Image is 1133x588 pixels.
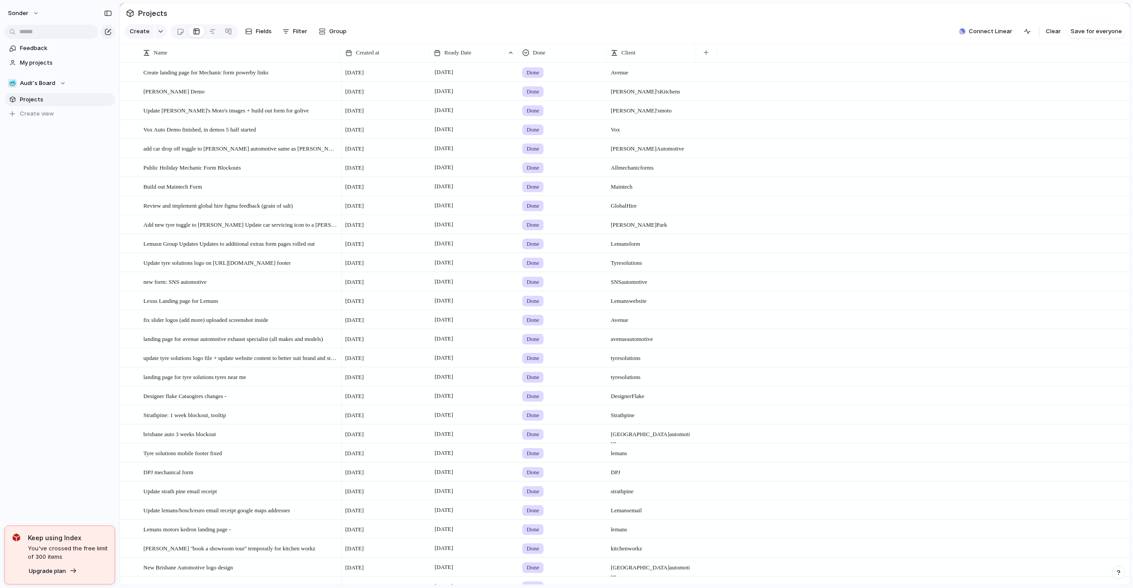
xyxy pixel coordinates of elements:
[527,87,539,96] span: Done
[607,311,695,325] span: Avenue
[345,220,364,229] span: [DATE]
[143,67,269,77] span: Create landing page for Mechanic form powerby links
[143,238,315,248] span: Lemasn Group Updates Updates to additional extras form pages rolled out
[527,68,539,77] span: Done
[314,24,351,39] button: Group
[279,24,311,39] button: Filter
[527,106,539,115] span: Done
[432,257,455,268] span: [DATE]
[143,219,338,229] span: Add new tyre toggle to [PERSON_NAME] Update car servicing icon to a [PERSON_NAME] Make trye ‘’tyr...
[345,373,364,382] span: [DATE]
[607,463,695,477] span: DPJ
[527,449,539,458] span: Done
[4,6,44,20] button: sonder
[143,524,231,534] span: Lemans motors kedron landing page -
[345,316,364,325] span: [DATE]
[432,143,455,154] span: [DATE]
[432,486,455,496] span: [DATE]
[432,86,455,97] span: [DATE]
[527,144,539,153] span: Done
[345,125,364,134] span: [DATE]
[607,539,695,553] span: kitchen workz
[607,501,695,515] span: Lemans email
[124,24,154,39] button: Create
[28,533,108,542] span: Keep using Index
[143,391,227,401] span: Designer flake Cataogires changes -
[527,487,539,496] span: Done
[432,429,455,439] span: [DATE]
[444,48,471,57] span: Ready Date
[432,238,455,249] span: [DATE]
[432,105,455,116] span: [DATE]
[143,200,293,210] span: Review and implement global hire figma feedback (grain of salt)
[432,562,455,573] span: [DATE]
[527,297,539,306] span: Done
[293,27,307,36] span: Filter
[1042,24,1064,39] button: Clear
[143,257,291,267] span: Update tyre solutions logo on [URL][DOMAIN_NAME] footer
[607,368,695,382] span: tyre solutions
[432,67,455,77] span: [DATE]
[527,525,539,534] span: Done
[527,411,539,420] span: Done
[143,181,202,191] span: Build out Maintech Form
[345,259,364,267] span: [DATE]
[1046,27,1061,36] span: Clear
[607,159,695,172] span: All mechanic forms
[432,124,455,135] span: [DATE]
[345,487,364,496] span: [DATE]
[533,48,545,57] span: Done
[20,109,54,118] span: Create view
[527,278,539,286] span: Done
[432,371,455,382] span: [DATE]
[345,278,364,286] span: [DATE]
[345,297,364,306] span: [DATE]
[607,406,695,420] span: Strathpine
[432,219,455,230] span: [DATE]
[345,468,364,477] span: [DATE]
[527,201,539,210] span: Done
[1071,27,1122,36] span: Save for everyone
[432,391,455,401] span: [DATE]
[4,93,115,106] a: Projects
[345,182,364,191] span: [DATE]
[20,79,55,88] span: Audi's Board
[527,316,539,325] span: Done
[607,558,695,581] span: [GEOGRAPHIC_DATA] automotive
[143,105,308,115] span: Update [PERSON_NAME]'s Moto's images + build out form for golive
[527,182,539,191] span: Done
[607,254,695,267] span: Tyre solutions
[154,48,167,57] span: Name
[356,48,379,57] span: Created at
[607,292,695,306] span: Lemans website
[242,24,275,39] button: Fields
[143,333,323,344] span: landing page for avenue automotive exhaust specialist (all makes and models)
[607,444,695,458] span: lemans
[345,163,364,172] span: [DATE]
[607,139,695,153] span: [PERSON_NAME] Automotive
[432,162,455,173] span: [DATE]
[345,201,364,210] span: [DATE]
[20,95,112,104] span: Projects
[527,354,539,363] span: Done
[607,120,695,134] span: Vox
[143,486,217,496] span: Update strath pine email receipt
[432,505,455,515] span: [DATE]
[136,5,169,21] span: Projects
[345,392,364,401] span: [DATE]
[143,371,246,382] span: landing page for tyre solutions tyres near me
[607,330,695,344] span: avenue automotive
[527,163,539,172] span: Done
[432,314,455,325] span: [DATE]
[432,543,455,553] span: [DATE]
[607,482,695,496] span: strathpine
[345,525,364,534] span: [DATE]
[432,352,455,363] span: [DATE]
[345,354,364,363] span: [DATE]
[143,162,241,172] span: Public Holiday Mechanic Form Blockouts
[607,273,695,286] span: SNS automotive
[345,506,364,515] span: [DATE]
[345,87,364,96] span: [DATE]
[345,335,364,344] span: [DATE]
[621,48,636,57] span: Client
